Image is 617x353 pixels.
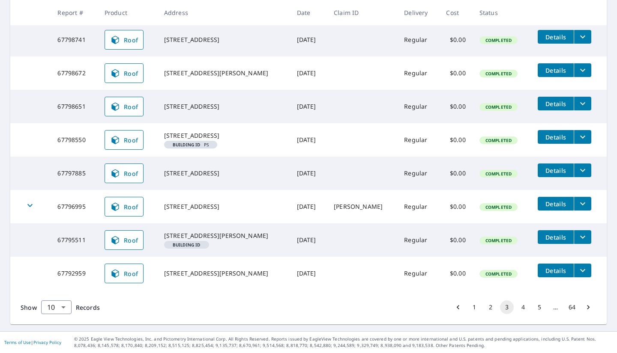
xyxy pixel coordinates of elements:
td: $0.00 [439,23,472,56]
td: Regular [397,223,439,257]
button: Go to next page [581,300,595,314]
td: 67792959 [51,257,97,290]
button: detailsBtn-67798741 [538,30,574,44]
td: Regular [397,23,439,56]
span: Completed [480,37,517,43]
div: [STREET_ADDRESS][PERSON_NAME] [164,269,283,278]
p: | [4,340,61,345]
button: Go to page 5 [533,300,546,314]
button: detailsBtn-67798550 [538,130,574,144]
td: $0.00 [439,157,472,190]
button: filesDropdownBtn-67792959 [574,264,591,277]
td: Regular [397,257,439,290]
span: Roof [110,35,138,45]
button: filesDropdownBtn-67798651 [574,97,591,110]
button: filesDropdownBtn-67798550 [574,130,591,144]
span: Details [543,66,569,74]
span: Details [543,166,569,175]
span: Details [543,200,569,208]
td: $0.00 [439,223,472,257]
td: Regular [397,157,439,190]
span: Completed [480,71,517,77]
button: filesDropdownBtn-67798672 [574,63,591,77]
span: Roof [110,202,138,212]
nav: pagination navigation [450,300,596,314]
a: Roof [105,264,144,283]
button: detailsBtn-67798651 [538,97,574,110]
button: Go to page 2 [484,300,497,314]
button: detailsBtn-67796995 [538,197,574,211]
em: Building ID [173,243,201,247]
td: [DATE] [290,23,327,56]
td: $0.00 [439,123,472,157]
td: $0.00 [439,190,472,223]
span: Details [543,33,569,41]
span: Roof [110,101,138,112]
div: [STREET_ADDRESS] [164,36,283,44]
p: © 2025 Eagle View Technologies, Inc. and Pictometry International Corp. All Rights Reserved. Repo... [74,336,613,349]
span: Roof [110,268,138,279]
div: Show 10 records [41,300,72,314]
td: $0.00 [439,257,472,290]
a: Roof [105,230,144,250]
td: 67795511 [51,223,97,257]
button: Go to page 4 [516,300,530,314]
div: … [549,303,563,311]
button: filesDropdownBtn-67796995 [574,197,591,211]
button: Go to page 64 [565,300,579,314]
button: Go to previous page [451,300,465,314]
button: Go to page 1 [467,300,481,314]
a: Terms of Use [4,339,31,345]
td: [DATE] [290,190,327,223]
td: [DATE] [290,56,327,90]
td: Regular [397,190,439,223]
button: filesDropdownBtn-67797885 [574,163,591,177]
button: page 3 [500,300,514,314]
button: filesDropdownBtn-67798741 [574,30,591,44]
div: 10 [41,295,72,319]
a: Roof [105,97,144,116]
a: Roof [105,30,144,50]
td: 67798741 [51,23,97,56]
span: Completed [480,237,517,243]
span: Details [543,133,569,141]
td: $0.00 [439,90,472,123]
td: [DATE] [290,123,327,157]
span: Completed [480,271,517,277]
span: Completed [480,104,517,110]
td: 67798651 [51,90,97,123]
em: Building ID [173,142,201,147]
span: Completed [480,204,517,210]
a: Roof [105,130,144,150]
td: Regular [397,90,439,123]
button: filesDropdownBtn-67795511 [574,230,591,244]
a: Roof [105,197,144,217]
span: Records [76,303,100,311]
td: 67798672 [51,56,97,90]
div: [STREET_ADDRESS] [164,131,283,140]
div: [STREET_ADDRESS] [164,202,283,211]
td: $0.00 [439,56,472,90]
td: [DATE] [290,257,327,290]
a: Roof [105,163,144,183]
span: Roof [110,135,138,145]
td: [PERSON_NAME] [327,190,397,223]
a: Roof [105,63,144,83]
div: [STREET_ADDRESS] [164,169,283,178]
td: 67796995 [51,190,97,223]
button: detailsBtn-67798672 [538,63,574,77]
td: [DATE] [290,157,327,190]
span: Roof [110,68,138,78]
span: Details [543,233,569,241]
span: Details [543,267,569,275]
span: Completed [480,171,517,177]
div: [STREET_ADDRESS][PERSON_NAME] [164,69,283,77]
td: Regular [397,123,439,157]
span: Show [21,303,37,311]
td: [DATE] [290,90,327,123]
span: Details [543,100,569,108]
button: detailsBtn-67792959 [538,264,574,277]
span: Roof [110,168,138,178]
span: PS [168,142,214,147]
td: 67798550 [51,123,97,157]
